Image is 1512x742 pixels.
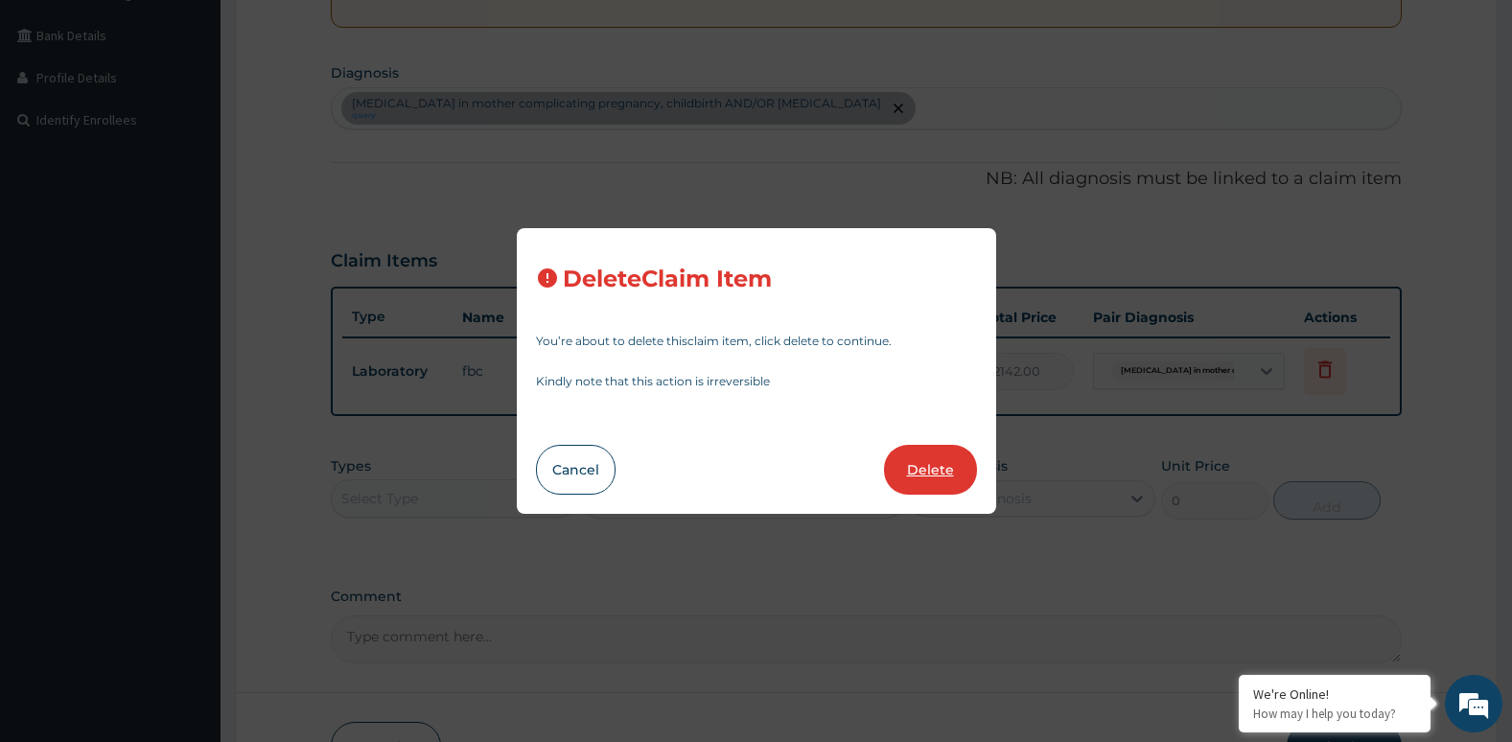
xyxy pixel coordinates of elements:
textarea: Type your message and hit 'Enter' [10,523,365,591]
img: d_794563401_company_1708531726252_794563401 [35,96,78,144]
button: Delete [884,445,977,495]
p: You’re about to delete this claim item , click delete to continue. [536,336,977,347]
div: We're Online! [1253,685,1416,703]
button: Cancel [536,445,616,495]
p: How may I help you today? [1253,706,1416,722]
h3: Delete Claim Item [563,267,772,292]
div: Minimize live chat window [314,10,361,56]
div: Chat with us now [100,107,322,132]
p: Kindly note that this action is irreversible [536,376,977,387]
span: We're online! [111,242,265,435]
